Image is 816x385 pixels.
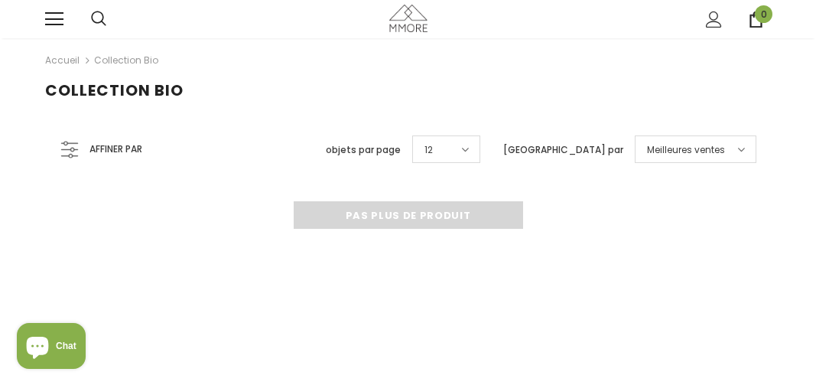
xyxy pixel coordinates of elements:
[755,5,772,23] span: 0
[94,54,158,67] a: Collection Bio
[748,11,764,28] a: 0
[89,141,142,158] span: Affiner par
[503,142,623,158] label: [GEOGRAPHIC_DATA] par
[326,142,401,158] label: objets par page
[12,323,90,373] inbox-online-store-chat: Shopify online store chat
[424,142,433,158] span: 12
[389,5,428,31] img: Cas MMORE
[647,142,725,158] span: Meilleures ventes
[45,51,80,70] a: Accueil
[45,80,184,101] span: Collection Bio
